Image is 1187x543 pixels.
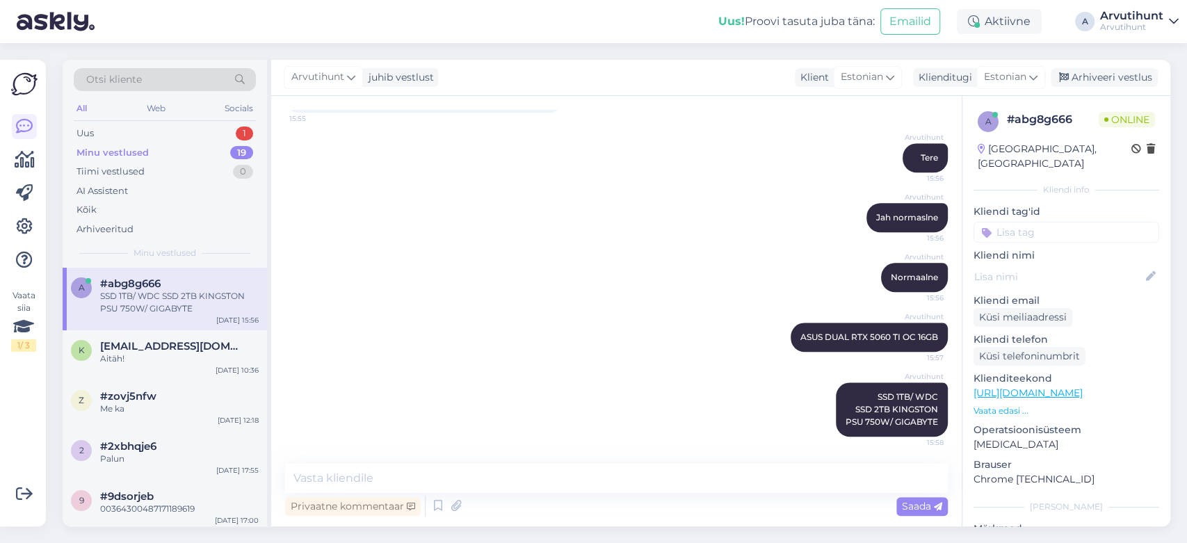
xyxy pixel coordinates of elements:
[79,282,85,293] span: a
[974,387,1083,399] a: [URL][DOMAIN_NAME]
[79,445,84,455] span: 2
[974,437,1159,452] p: [MEDICAL_DATA]
[974,332,1159,347] p: Kliendi telefon
[100,503,259,515] div: 00364300487171189619
[1100,22,1163,33] div: Arvutihunt
[718,15,745,28] b: Uus!
[891,311,944,322] span: Arvutihunt
[902,500,942,512] span: Saada
[974,308,1072,327] div: Küsi meiliaadressi
[363,70,434,85] div: juhib vestlust
[100,352,259,365] div: Aitäh!
[984,70,1026,85] span: Estonian
[795,70,829,85] div: Klient
[289,113,341,124] span: 15:55
[1051,68,1158,87] div: Arhiveeri vestlus
[216,315,259,325] div: [DATE] 15:56
[100,440,156,453] span: #2xbhqje6
[800,332,938,342] span: ASUS DUAL RTX 5060 TI OC 16GB
[100,453,259,465] div: Palun
[957,9,1042,34] div: Aktiivne
[236,127,253,140] div: 1
[11,339,36,352] div: 1 / 3
[974,472,1159,487] p: Chrome [TECHNICAL_ID]
[76,203,97,217] div: Kõik
[891,437,944,448] span: 15:58
[1099,112,1155,127] span: Online
[100,390,156,403] span: #zovj5nfw
[891,252,944,262] span: Arvutihunt
[230,146,253,160] div: 19
[11,71,38,97] img: Askly Logo
[974,501,1159,513] div: [PERSON_NAME]
[891,173,944,184] span: 15:56
[144,99,168,117] div: Web
[891,371,944,382] span: Arvutihunt
[974,371,1159,386] p: Klienditeekond
[216,465,259,476] div: [DATE] 17:55
[1075,12,1095,31] div: A
[841,70,883,85] span: Estonian
[846,391,938,427] span: SSD 1TB/ WDC SSD 2TB KINGSTON PSU 750W/ GIGABYTE
[215,515,259,526] div: [DATE] 17:00
[974,521,1159,536] p: Märkmed
[134,247,196,259] span: Minu vestlused
[218,415,259,426] div: [DATE] 12:18
[86,72,142,87] span: Otsi kliente
[222,99,256,117] div: Socials
[985,116,992,127] span: a
[891,293,944,303] span: 15:56
[1100,10,1163,22] div: Arvutihunt
[76,184,128,198] div: AI Assistent
[100,277,161,290] span: #abg8g666
[974,457,1159,472] p: Brauser
[974,405,1159,417] p: Vaata edasi ...
[100,340,245,352] span: kuldartalvik2@gmail.com
[1007,111,1099,128] div: # abg8g666
[891,132,944,143] span: Arvutihunt
[74,99,90,117] div: All
[76,127,94,140] div: Uus
[876,212,938,222] span: Jah normaslne
[891,272,938,282] span: Normaalne
[76,146,149,160] div: Minu vestlused
[100,490,154,503] span: #9dsorjeb
[11,289,36,352] div: Vaata siia
[79,345,85,355] span: k
[974,248,1159,263] p: Kliendi nimi
[974,423,1159,437] p: Operatsioonisüsteem
[891,352,944,363] span: 15:57
[216,365,259,375] div: [DATE] 10:36
[79,495,84,505] span: 9
[100,290,259,315] div: SSD 1TB/ WDC SSD 2TB KINGSTON PSU 750W/ GIGABYTE
[978,142,1131,171] div: [GEOGRAPHIC_DATA], [GEOGRAPHIC_DATA]
[285,497,421,516] div: Privaatne kommentaar
[1100,10,1179,33] a: ArvutihuntArvutihunt
[291,70,344,85] span: Arvutihunt
[76,165,145,179] div: Tiimi vestlused
[974,222,1159,243] input: Lisa tag
[233,165,253,179] div: 0
[79,395,84,405] span: z
[974,293,1159,308] p: Kliendi email
[974,184,1159,196] div: Kliendi info
[718,13,875,30] div: Proovi tasuta juba täna:
[913,70,972,85] div: Klienditugi
[891,192,944,202] span: Arvutihunt
[880,8,940,35] button: Emailid
[921,152,938,163] span: Tere
[76,222,134,236] div: Arhiveeritud
[100,403,259,415] div: Me ka
[974,347,1085,366] div: Küsi telefoninumbrit
[974,269,1143,284] input: Lisa nimi
[891,233,944,243] span: 15:56
[974,204,1159,219] p: Kliendi tag'id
